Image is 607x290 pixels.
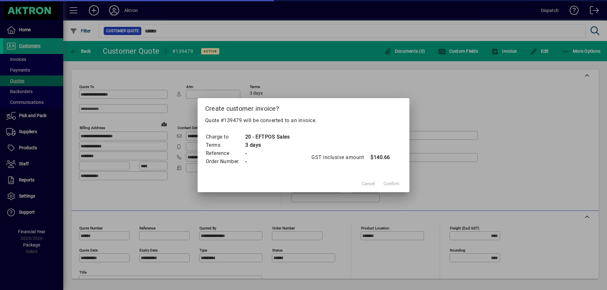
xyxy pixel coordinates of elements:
td: 3 days [245,141,290,149]
td: Terms [205,141,245,149]
td: GST inclusive amount [311,153,370,162]
td: - [245,157,290,166]
td: Charge to [205,133,245,141]
td: $140.66 [370,153,395,162]
td: - [245,149,290,157]
td: Reference [205,149,245,157]
p: Quote #139479 will be converted to an invoice. [205,117,402,124]
h2: Create customer invoice? [198,98,410,116]
td: Order Number [205,157,245,166]
td: 20 - EFTPOS Sales [245,133,290,141]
